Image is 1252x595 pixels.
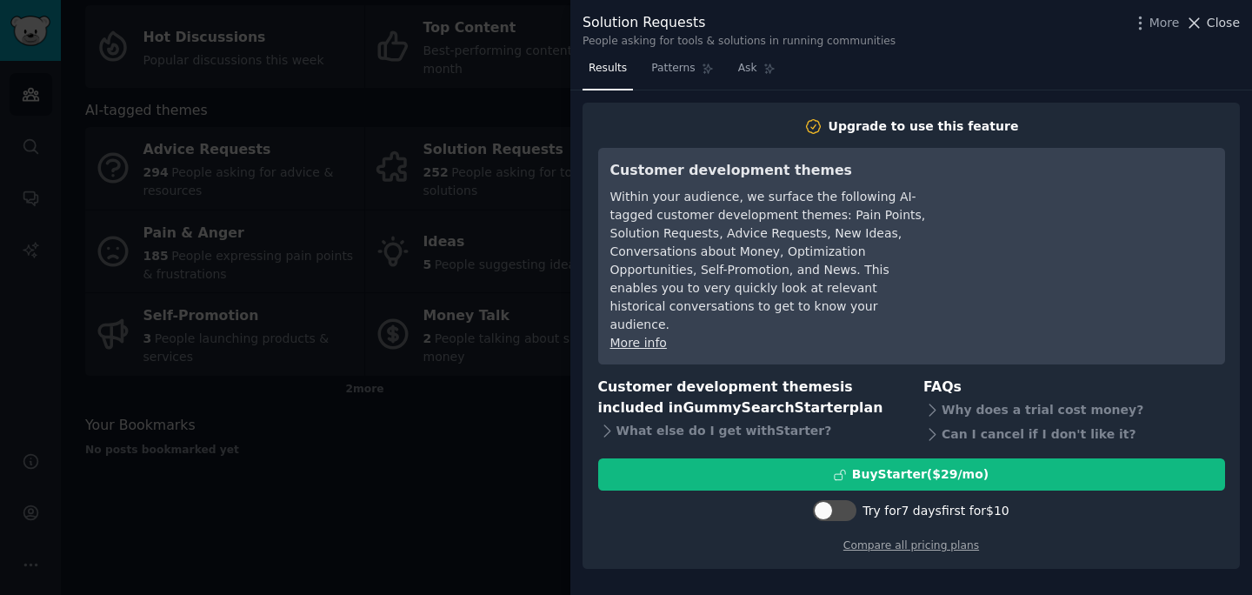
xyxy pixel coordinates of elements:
[829,117,1019,136] div: Upgrade to use this feature
[862,502,1009,520] div: Try for 7 days first for $10
[610,188,928,334] div: Within your audience, we surface the following AI-tagged customer development themes: Pain Points...
[583,55,633,90] a: Results
[1131,14,1180,32] button: More
[651,61,695,77] span: Patterns
[738,61,757,77] span: Ask
[843,539,979,552] a: Compare all pricing plans
[1149,14,1180,32] span: More
[923,422,1225,446] div: Can I cancel if I don't like it?
[852,465,989,484] div: Buy Starter ($ 29 /mo )
[923,398,1225,422] div: Why does a trial cost money?
[598,419,900,444] div: What else do I get with Starter ?
[952,160,1213,291] iframe: YouTube video player
[598,377,900,419] h3: Customer development themes is included in plan
[610,160,928,182] h3: Customer development themes
[1185,14,1240,32] button: Close
[683,399,849,416] span: GummySearch Starter
[610,336,667,350] a: More info
[732,55,782,90] a: Ask
[598,458,1225,491] button: BuyStarter($29/mo)
[645,55,719,90] a: Patterns
[923,377,1225,398] h3: FAQs
[1207,14,1240,32] span: Close
[589,61,627,77] span: Results
[583,34,896,50] div: People asking for tools & solutions in running communities
[583,12,896,34] div: Solution Requests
